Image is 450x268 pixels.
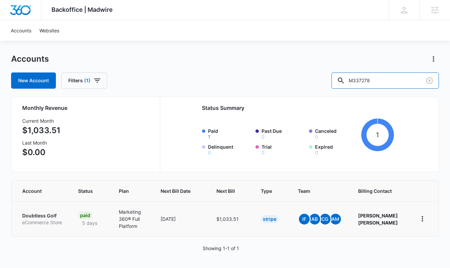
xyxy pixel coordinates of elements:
span: Backoffice | Madwire [51,6,113,13]
p: $1,033.51 [22,124,61,137]
a: Websites [35,20,63,41]
span: IF [299,214,310,225]
a: Accounts [7,20,35,41]
p: eCommerce Store [22,219,62,226]
input: Search [332,72,439,89]
a: New Account [11,72,56,89]
p: Doubtless Golf [22,212,62,219]
span: CG [320,214,331,225]
div: Stripe [261,215,278,223]
h1: Accounts [11,54,49,64]
div: Paid [78,211,92,219]
button: Paid [208,135,210,139]
tspan: 1 [376,131,379,139]
span: Next Bill [216,187,235,195]
button: home [417,213,428,224]
h3: Last Month [22,139,61,146]
p: 5 days [78,219,101,227]
span: Plan [119,187,144,195]
span: Next Bill Date [161,187,191,195]
span: AM [330,214,341,225]
label: Paid [208,127,251,139]
span: Team [298,187,332,195]
h3: Current Month [22,117,61,124]
label: Past Due [262,127,305,139]
h2: Monthly Revenue [22,104,152,112]
label: Canceled [315,127,358,139]
h2: Status Summary [202,104,394,112]
span: AB [309,214,320,225]
span: Account [22,187,52,195]
p: Marketing 360® Full Platform [119,208,144,230]
button: Filters(1) [61,72,107,89]
span: Status [78,187,93,195]
p: $0.00 [22,146,61,158]
span: (1) [84,78,91,83]
p: Showing 1-1 of 1 [203,245,239,252]
td: $1,033.51 [208,201,253,236]
span: Type [261,187,272,195]
strong: [PERSON_NAME] [PERSON_NAME] [358,213,398,226]
button: Clear [424,75,435,86]
span: Billing Contact [358,187,401,195]
td: [DATE] [152,201,208,236]
label: Delinquent [208,143,251,155]
label: Expired [315,143,358,155]
button: Actions [428,54,439,64]
label: Trial [262,143,305,155]
a: Doubtless GolfeCommerce Store [22,212,62,226]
